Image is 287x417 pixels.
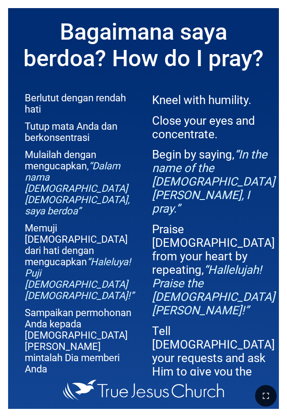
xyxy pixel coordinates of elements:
em: “In the name of the [DEMOGRAPHIC_DATA][PERSON_NAME], I pray.” [152,148,275,215]
em: “Dalam nama [DEMOGRAPHIC_DATA] [DEMOGRAPHIC_DATA], saya berdoa” [25,160,130,217]
p: Close your eyes and concentrate. [152,114,277,141]
h1: Bagaimana saya berdoa? How do I pray? [8,8,279,82]
p: Sampaikan permohonan Anda kepada [DEMOGRAPHIC_DATA] [PERSON_NAME] mintalah Dia memberi Anda [DEMO... [25,307,135,386]
p: Tutup mata Anda dan berkonsentrasi [25,121,135,143]
p: Begin by saying, [152,148,277,215]
p: Berlutut dengan rendah hati [25,92,135,115]
em: “Haleluya! Puji [DEMOGRAPHIC_DATA] [DEMOGRAPHIC_DATA]!” [25,256,134,301]
p: Mulailah dengan mengucapkan, [25,149,135,217]
p: Tell [DEMOGRAPHIC_DATA] your requests and ask Him to give you the Holy Spirit. [152,324,277,392]
p: Kneel with humility. [152,93,277,107]
em: “Hallelujah! Praise the [DEMOGRAPHIC_DATA][PERSON_NAME]!” [152,263,275,317]
p: Memuji [DEMOGRAPHIC_DATA] dari hati dengan mengucapkan [25,222,135,301]
p: Praise [DEMOGRAPHIC_DATA] from your heart by repeating, [152,222,277,317]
